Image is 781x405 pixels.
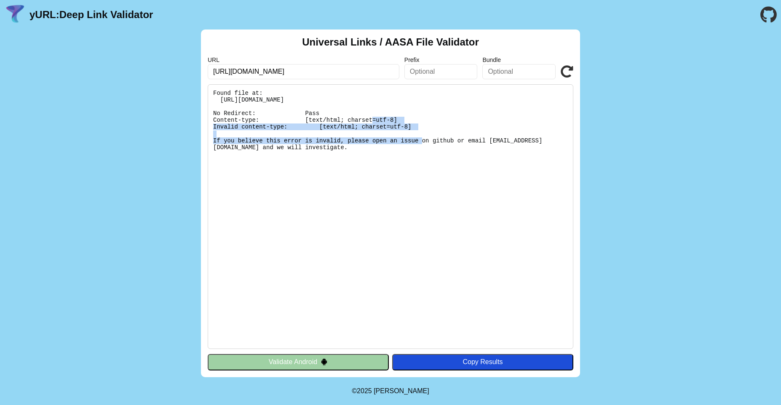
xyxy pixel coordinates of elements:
[321,358,328,365] img: droidIcon.svg
[208,64,399,79] input: Required
[482,56,556,63] label: Bundle
[208,84,573,349] pre: Found file at: [URL][DOMAIN_NAME] No Redirect: Pass Content-type: [text/html; charset=utf-8] Inva...
[208,354,389,370] button: Validate Android
[4,4,26,26] img: yURL Logo
[482,64,556,79] input: Optional
[352,377,429,405] footer: ©
[357,387,372,394] span: 2025
[29,9,153,21] a: yURL:Deep Link Validator
[208,56,399,63] label: URL
[404,64,478,79] input: Optional
[404,56,478,63] label: Prefix
[392,354,573,370] button: Copy Results
[302,36,479,48] h2: Universal Links / AASA File Validator
[374,387,429,394] a: Michael Ibragimchayev's Personal Site
[396,358,569,366] div: Copy Results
